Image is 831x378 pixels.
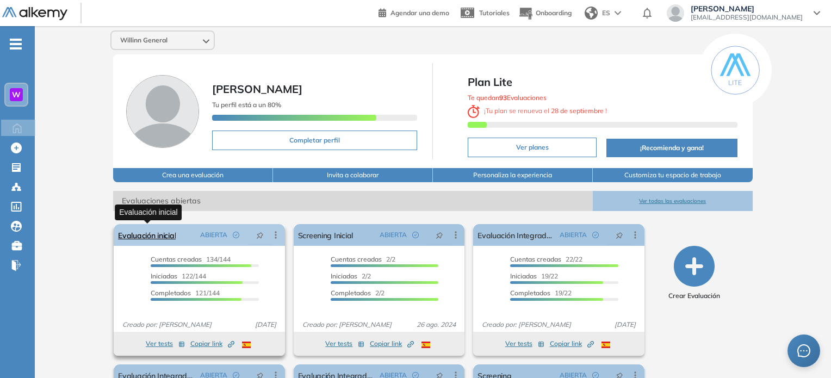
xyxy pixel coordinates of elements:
button: Crear Evaluación [668,246,720,301]
span: Copiar link [190,339,234,349]
span: Cuentas creadas [331,255,382,263]
span: W [12,90,21,99]
a: Screening Inicial [298,224,353,246]
button: Completar perfil [212,131,417,150]
i: - [10,43,22,45]
img: world [585,7,598,20]
span: [DATE] [610,320,640,330]
button: Ver tests [325,337,364,350]
button: Crea una evaluación [113,168,273,182]
span: check-circle [412,232,419,238]
span: ES [602,8,610,18]
span: 22/22 [510,255,582,263]
span: Iniciadas [151,272,177,280]
span: Completados [151,289,191,297]
span: 2/2 [331,255,395,263]
span: [EMAIL_ADDRESS][DOMAIN_NAME] [691,13,803,22]
div: Evaluación inicial [115,205,182,220]
span: Onboarding [536,9,572,17]
span: message [797,344,810,357]
span: Copiar link [370,339,414,349]
img: clock-svg [468,105,480,118]
img: Foto de perfil [126,75,199,148]
a: Evaluación inicial [118,224,176,246]
span: 19/22 [510,289,572,297]
button: Personaliza la experiencia [433,168,593,182]
button: pushpin [427,226,451,244]
b: 93 [499,94,507,102]
span: Completados [331,289,371,297]
span: Crear Evaluación [668,291,720,301]
span: Willinn General [120,36,168,45]
img: Logo [2,7,67,21]
span: Tutoriales [479,9,510,17]
span: check-circle [233,232,239,238]
button: Ver planes [468,138,597,157]
a: Evaluación Integradora Operaciones [477,224,555,246]
a: Agendar una demo [379,5,449,18]
span: Iniciadas [510,272,537,280]
span: Iniciadas [331,272,357,280]
span: Creado por: [PERSON_NAME] [298,320,396,330]
span: Te quedan Evaluaciones [468,94,547,102]
span: Cuentas creadas [151,255,202,263]
button: Copiar link [370,337,414,350]
button: pushpin [248,226,272,244]
button: Customiza tu espacio de trabajo [593,168,753,182]
span: ¡ Tu plan se renueva el ! [468,107,607,115]
span: 121/144 [151,289,220,297]
span: ABIERTA [200,230,227,240]
span: Evaluaciones abiertas [113,191,593,211]
span: 26 ago. 2024 [412,320,460,330]
span: 2/2 [331,272,371,280]
button: Invita a colaborar [273,168,433,182]
button: ¡Recomienda y gana! [606,139,737,157]
span: pushpin [436,231,443,239]
span: pushpin [616,231,623,239]
button: pushpin [607,226,631,244]
button: Ver todas las evaluaciones [593,191,753,211]
img: ESP [421,342,430,348]
span: check-circle [592,232,599,238]
span: Agendar una demo [390,9,449,17]
span: 122/144 [151,272,206,280]
span: 2/2 [331,289,385,297]
img: ESP [242,342,251,348]
span: 134/144 [151,255,231,263]
img: arrow [615,11,621,15]
span: pushpin [256,231,264,239]
span: Tu perfil está a un 80% [212,101,281,109]
span: ABIERTA [560,230,587,240]
img: ESP [601,342,610,348]
b: 28 de septiembre [549,107,605,115]
button: Copiar link [550,337,594,350]
span: [PERSON_NAME] [691,4,803,13]
button: Ver tests [505,337,544,350]
button: Copiar link [190,337,234,350]
span: Copiar link [550,339,594,349]
span: Creado por: [PERSON_NAME] [477,320,575,330]
span: 19/22 [510,272,558,280]
span: Creado por: [PERSON_NAME] [118,320,216,330]
span: Cuentas creadas [510,255,561,263]
span: Plan Lite [468,74,737,90]
button: Ver tests [146,337,185,350]
button: Onboarding [518,2,572,25]
span: [PERSON_NAME] [212,82,302,96]
span: [DATE] [251,320,281,330]
span: ABIERTA [380,230,407,240]
span: Completados [510,289,550,297]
